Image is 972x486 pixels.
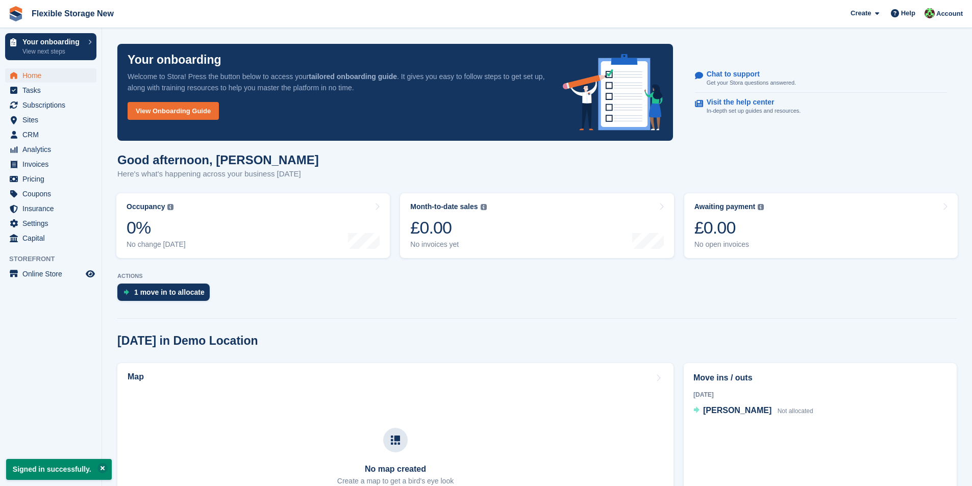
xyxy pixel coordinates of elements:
[127,240,186,249] div: No change [DATE]
[410,240,486,249] div: No invoices yet
[84,268,96,280] a: Preview store
[5,83,96,97] a: menu
[127,202,165,211] div: Occupancy
[117,284,215,306] a: 1 move in to allocate
[123,289,129,295] img: move_ins_to_allocate_icon-fdf77a2bb77ea45bf5b3d319d69a93e2d87916cf1d5bf7949dd705db3b84f3ca.svg
[694,240,764,249] div: No open invoices
[391,436,400,445] img: map-icn-33ee37083ee616e46c38cad1a60f524a97daa1e2b2c8c0bc3eb3415660979fc1.svg
[707,79,796,87] p: Get your Stora questions answered.
[5,201,96,216] a: menu
[5,231,96,245] a: menu
[707,107,801,115] p: In-depth set up guides and resources.
[117,153,319,167] h1: Good afternoon, [PERSON_NAME]
[695,65,947,93] a: Chat to support Get your Stora questions answered.
[400,193,674,258] a: Month-to-date sales £0.00 No invoices yet
[22,38,83,45] p: Your onboarding
[936,9,963,19] span: Account
[684,193,958,258] a: Awaiting payment £0.00 No open invoices
[901,8,915,18] span: Help
[410,202,478,211] div: Month-to-date sales
[5,98,96,112] a: menu
[5,68,96,83] a: menu
[5,172,96,186] a: menu
[22,83,84,97] span: Tasks
[117,168,319,180] p: Here's what's happening across your business [DATE]
[9,254,102,264] span: Storefront
[410,217,486,238] div: £0.00
[22,201,84,216] span: Insurance
[128,372,144,381] h2: Map
[5,157,96,171] a: menu
[128,54,221,66] p: Your onboarding
[758,204,764,210] img: icon-info-grey-7440780725fd019a000dd9b08b2336e03edf1995a4989e88bcd33f0948082b44.svg
[22,98,84,112] span: Subscriptions
[117,273,957,279] p: ACTIONS
[167,204,173,210] img: icon-info-grey-7440780725fd019a000dd9b08b2336e03edf1995a4989e88bcd33f0948082b44.svg
[5,142,96,157] a: menu
[22,172,84,186] span: Pricing
[128,71,546,93] p: Welcome to Stora! Press the button below to access your . It gives you easy to follow steps to ge...
[22,231,84,245] span: Capital
[5,127,96,142] a: menu
[851,8,871,18] span: Create
[22,127,84,142] span: CRM
[117,334,258,348] h2: [DATE] in Demo Location
[116,193,390,258] a: Occupancy 0% No change [DATE]
[5,187,96,201] a: menu
[703,406,771,415] span: [PERSON_NAME]
[5,33,96,60] a: Your onboarding View next steps
[693,390,947,399] div: [DATE]
[127,217,186,238] div: 0%
[707,98,793,107] p: Visit the help center
[693,372,947,384] h2: Move ins / outs
[481,204,487,210] img: icon-info-grey-7440780725fd019a000dd9b08b2336e03edf1995a4989e88bcd33f0948082b44.svg
[22,187,84,201] span: Coupons
[22,216,84,231] span: Settings
[778,407,813,415] span: Not allocated
[28,5,118,22] a: Flexible Storage New
[707,70,788,79] p: Chat to support
[309,72,397,81] strong: tailored onboarding guide
[22,68,84,83] span: Home
[5,216,96,231] a: menu
[694,217,764,238] div: £0.00
[22,142,84,157] span: Analytics
[6,459,112,480] p: Signed in successfully.
[5,267,96,281] a: menu
[22,267,84,281] span: Online Store
[22,47,83,56] p: View next steps
[22,157,84,171] span: Invoices
[695,93,947,120] a: Visit the help center In-depth set up guides and resources.
[694,202,756,211] div: Awaiting payment
[925,8,935,18] img: David Jones
[337,465,454,474] h3: No map created
[22,113,84,127] span: Sites
[8,6,23,21] img: stora-icon-8386f47178a22dfd0bd8f6a31ec36ba5ce8667c1dd55bd0f319d3a0aa187defe.svg
[5,113,96,127] a: menu
[693,404,813,418] a: [PERSON_NAME] Not allocated
[134,288,205,296] div: 1 move in to allocate
[563,54,663,131] img: onboarding-info-6c161a55d2c0e0a8cae90662b2fe09162a5109e8cc188191df67fb4f79e88e88.svg
[128,102,219,120] a: View Onboarding Guide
